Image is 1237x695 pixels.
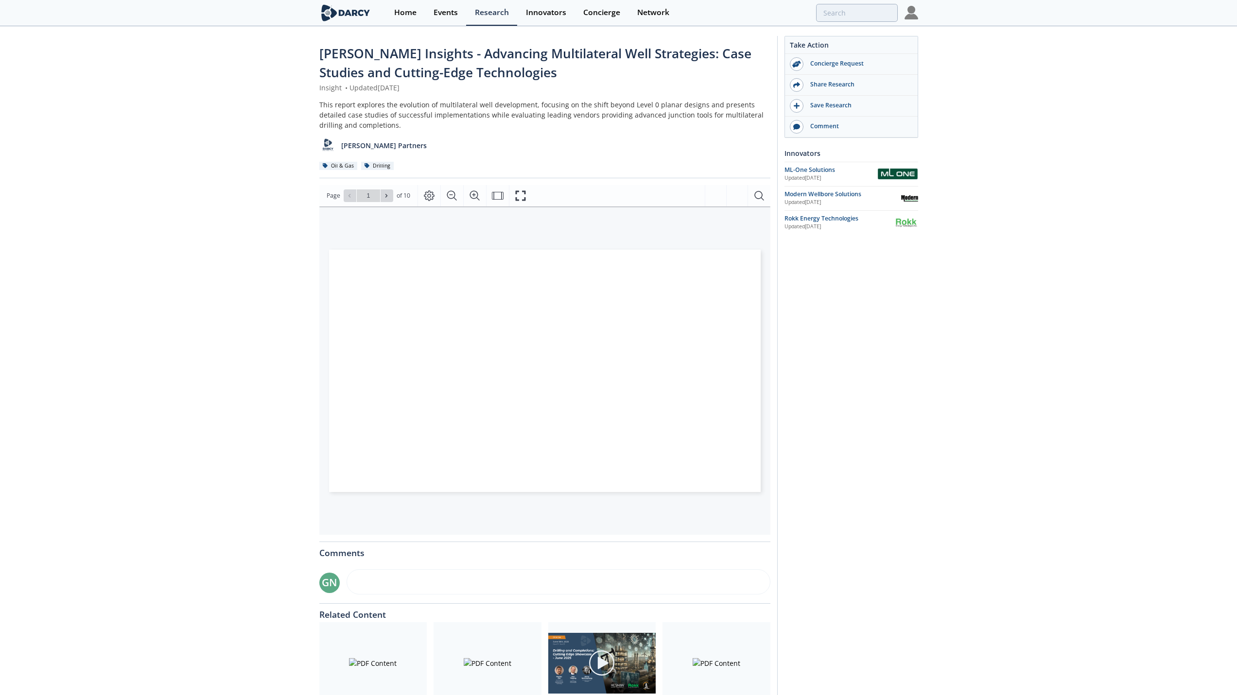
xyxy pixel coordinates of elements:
img: Profile [905,6,918,19]
div: Rokk Energy Technologies [784,214,896,223]
div: Innovators [526,9,566,17]
div: Research [475,9,509,17]
div: ML-One Solutions [784,166,877,174]
div: Updated [DATE] [784,199,901,206]
img: ML-One Solutions [877,168,918,180]
div: Updated [DATE] [784,174,877,182]
img: Video Content [548,633,656,694]
img: Rokk Energy Technologies [895,214,918,231]
div: Oil & Gas [319,162,358,170]
div: Comments [319,542,770,558]
div: GN [319,573,340,593]
div: This report explores the evolution of multilateral well development, focusing on the shift beyond... [319,100,770,130]
div: Innovators [784,145,918,162]
div: Concierge [583,9,620,17]
div: Share Research [803,80,912,89]
div: Take Action [785,40,918,54]
p: [PERSON_NAME] Partners [341,140,427,151]
div: Modern Wellbore Solutions [784,190,901,199]
a: ML-One Solutions Updated[DATE] ML-One Solutions [784,166,918,183]
div: Network [637,9,669,17]
div: Save Research [803,101,912,110]
img: logo-wide.svg [319,4,372,21]
img: play-chapters-gray.svg [588,649,615,677]
iframe: chat widget [1196,656,1227,685]
input: Advanced Search [816,4,898,22]
div: Insight Updated [DATE] [319,83,770,93]
div: Comment [803,122,912,131]
span: • [344,83,349,92]
div: Drilling [361,162,394,170]
a: Modern Wellbore Solutions Updated[DATE] Modern Wellbore Solutions [784,190,918,207]
div: Related Content [319,604,770,619]
span: [PERSON_NAME] Insights - Advancing Multilateral Well Strategies: Case Studies and Cutting-Edge Te... [319,45,751,81]
a: Rokk Energy Technologies Updated[DATE] Rokk Energy Technologies [784,214,918,231]
div: Events [434,9,458,17]
img: Modern Wellbore Solutions [901,190,918,207]
div: Concierge Request [803,59,912,68]
div: Updated [DATE] [784,223,896,231]
div: Home [394,9,417,17]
